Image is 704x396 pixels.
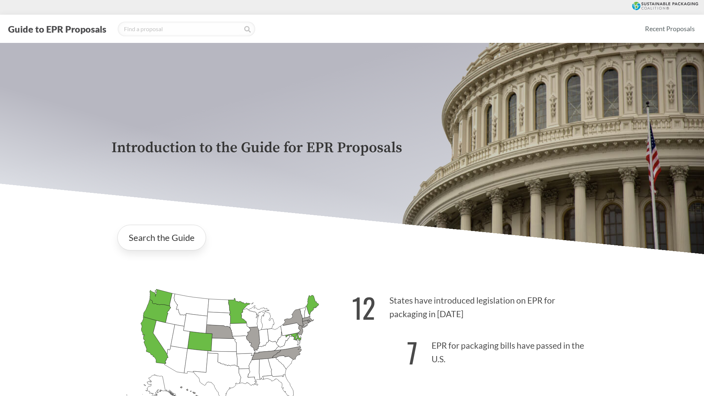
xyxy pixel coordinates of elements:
[118,22,255,36] input: Find a proposal
[642,21,698,37] a: Recent Proposals
[352,287,375,328] strong: 12
[352,328,593,373] p: EPR for packaging bills have passed in the U.S.
[6,23,109,35] button: Guide to EPR Proposals
[117,225,206,250] a: Search the Guide
[352,283,593,328] p: States have introduced legislation on EPR for packaging in [DATE]
[111,140,593,156] p: Introduction to the Guide for EPR Proposals
[407,332,418,373] strong: 7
